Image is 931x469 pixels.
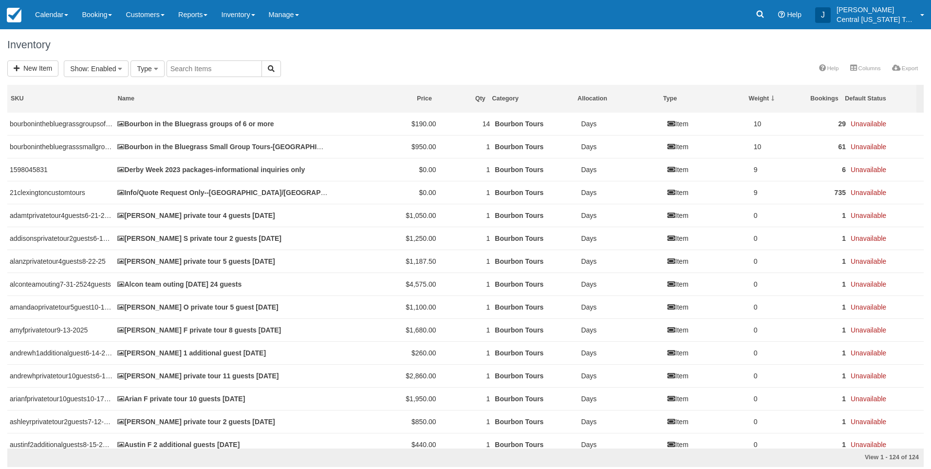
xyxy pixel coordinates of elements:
[115,113,331,136] td: Bourbon in the Bluegrass groups of 6 or more
[492,273,578,295] td: Bourbon Tours
[837,15,914,24] p: Central [US_STATE] Tours
[117,280,242,288] a: Alcon team outing [DATE] 24 guests
[578,135,665,158] td: Days
[115,158,331,181] td: Derby Week 2023 packages-informational inquiries only
[439,387,493,410] td: 1
[331,250,438,273] td: $1,187.50
[331,387,438,410] td: $1,950.00
[64,60,129,77] button: Show: Enabled
[117,395,245,403] a: Arian F private tour 10 guests [DATE]
[331,364,438,387] td: $2,860.00
[848,135,924,158] td: Unavailable
[492,204,578,227] td: Bourbon Tours
[851,441,886,449] span: Unavailable
[794,135,848,158] td: 61
[838,143,846,151] a: 61
[7,204,115,227] td: adamtprivatetour4guests6-21-2025
[848,341,924,364] td: Unavailable
[844,61,886,75] a: Columns
[495,143,543,151] a: Bourbon Tours
[794,204,848,227] td: 1
[842,280,846,288] a: 1
[492,95,571,103] div: Category
[751,387,795,410] td: 0
[117,326,281,334] a: [PERSON_NAME] F private tour 8 guests [DATE]
[751,433,795,456] td: 0
[7,250,115,273] td: alanzprivatetour4guests8-22-25
[7,39,924,51] h1: Inventory
[331,295,438,318] td: $1,100.00
[439,204,493,227] td: 1
[851,120,886,128] span: Unavailable
[115,250,331,273] td: Alan Z private tour 5 guests 8-22-25
[7,387,115,410] td: arianfprivatetour10guests10-17-25
[439,295,493,318] td: 1
[492,135,578,158] td: Bourbon Tours
[842,257,846,265] a: 1
[623,453,919,462] div: View 1 - 124 of 124
[665,273,751,295] td: Item
[842,418,846,426] a: 1
[332,95,432,103] div: Price
[439,410,493,433] td: 1
[751,204,795,227] td: 0
[665,364,751,387] td: Item
[331,318,438,341] td: $1,680.00
[439,364,493,387] td: 1
[7,60,58,77] a: New Item
[117,349,266,357] a: [PERSON_NAME] 1 additional guest [DATE]
[115,273,331,295] td: Alcon team outing 7-31-25 24 guests
[115,181,331,204] td: Info/Quote Request Only--Lexington/Louisville Area Private/Custom Kentucky Bourbon Trail Tours ca...
[835,189,846,196] a: 735
[70,65,87,73] span: Show
[117,303,278,311] a: [PERSON_NAME] O private tour 5 guest [DATE]
[492,433,578,456] td: Bourbon Tours
[848,113,924,136] td: Unavailable
[115,364,331,387] td: Andrew H private tour 11 guests 6-14-2025
[794,158,848,181] td: 6
[794,181,848,204] td: 735
[117,143,459,151] a: Bourbon in the Bluegrass Small Group Tours-[GEOGRAPHIC_DATA] area pickup (up to 4 guests) - 2025
[665,318,751,341] td: Item
[495,303,543,311] a: Bourbon Tours
[851,189,886,196] span: Unavailable
[665,410,751,433] td: Item
[665,250,751,273] td: Item
[331,227,438,250] td: $1,250.00
[851,257,886,265] span: Unavailable
[751,250,795,273] td: 0
[663,95,742,103] div: Type
[848,387,924,410] td: Unavailable
[115,135,331,158] td: Bourbon in the Bluegrass Small Group Tours-Lexington area pickup (up to 4 guests) - 2025
[848,158,924,181] td: Unavailable
[495,372,543,380] a: Bourbon Tours
[439,273,493,295] td: 1
[842,234,846,242] a: 1
[7,8,21,22] img: checkfront-main-nav-mini-logo.png
[794,387,848,410] td: 1
[848,433,924,456] td: Unavailable
[11,95,111,103] div: SKU
[439,341,493,364] td: 1
[439,227,493,250] td: 1
[495,349,543,357] a: Bourbon Tours
[665,204,751,227] td: Item
[439,250,493,273] td: 1
[848,364,924,387] td: Unavailable
[492,295,578,318] td: Bourbon Tours
[665,227,751,250] td: Item
[578,227,665,250] td: Days
[848,250,924,273] td: Unavailable
[665,433,751,456] td: Item
[842,395,846,403] a: 1
[117,166,305,174] a: Derby Week 2023 packages-informational inquiries only
[751,364,795,387] td: 0
[7,318,115,341] td: amyfprivatetour9-13-2025
[439,135,493,158] td: 1
[851,418,886,426] span: Unavailable
[115,204,331,227] td: Adam T private tour 4 guests 6-21-2025
[578,318,665,341] td: Days
[495,120,543,128] a: Bourbon Tours
[851,212,886,219] span: Unavailable
[751,295,795,318] td: 0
